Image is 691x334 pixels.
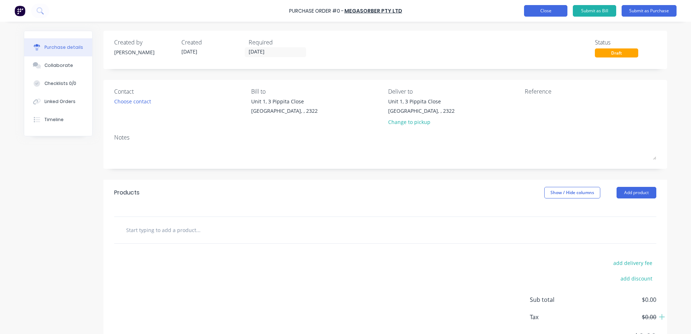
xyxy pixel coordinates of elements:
div: Collaborate [44,62,73,69]
div: Deliver to [388,87,520,96]
button: add discount [616,274,656,283]
div: Products [114,188,140,197]
div: Timeline [44,116,64,123]
div: Purchase Order #0 - [289,7,344,15]
button: Add product [617,187,656,198]
button: Close [524,5,567,17]
button: Submit as Bill [573,5,616,17]
div: Created by [114,38,176,47]
div: [GEOGRAPHIC_DATA], , 2322 [251,107,318,115]
span: $0.00 [584,295,656,304]
span: $0.00 [584,313,656,321]
div: [PERSON_NAME] [114,48,176,56]
button: add delivery fee [609,258,656,267]
div: Draft [595,48,638,57]
img: Factory [14,5,25,16]
input: Start typing to add a product... [126,223,270,237]
div: Reference [525,87,656,96]
button: Linked Orders [24,93,92,111]
span: Tax [530,313,584,321]
button: Timeline [24,111,92,129]
button: Submit as Purchase [622,5,677,17]
div: Required [249,38,310,47]
div: Bill to [251,87,383,96]
div: Contact [114,87,246,96]
div: [GEOGRAPHIC_DATA], , 2322 [388,107,455,115]
button: Collaborate [24,56,92,74]
div: Checklists 0/0 [44,80,76,87]
div: Choose contact [114,98,151,105]
div: Unit 1, 3 Pippita Close [388,98,455,105]
a: Megasorber Pty Ltd [344,7,402,14]
div: Notes [114,133,656,142]
button: Purchase details [24,38,92,56]
div: Purchase details [44,44,83,51]
div: Linked Orders [44,98,76,105]
div: Created [181,38,243,47]
button: Checklists 0/0 [24,74,92,93]
div: Change to pickup [388,118,455,126]
span: Sub total [530,295,584,304]
button: Show / Hide columns [544,187,600,198]
div: Unit 1, 3 Pippita Close [251,98,318,105]
div: Status [595,38,656,47]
